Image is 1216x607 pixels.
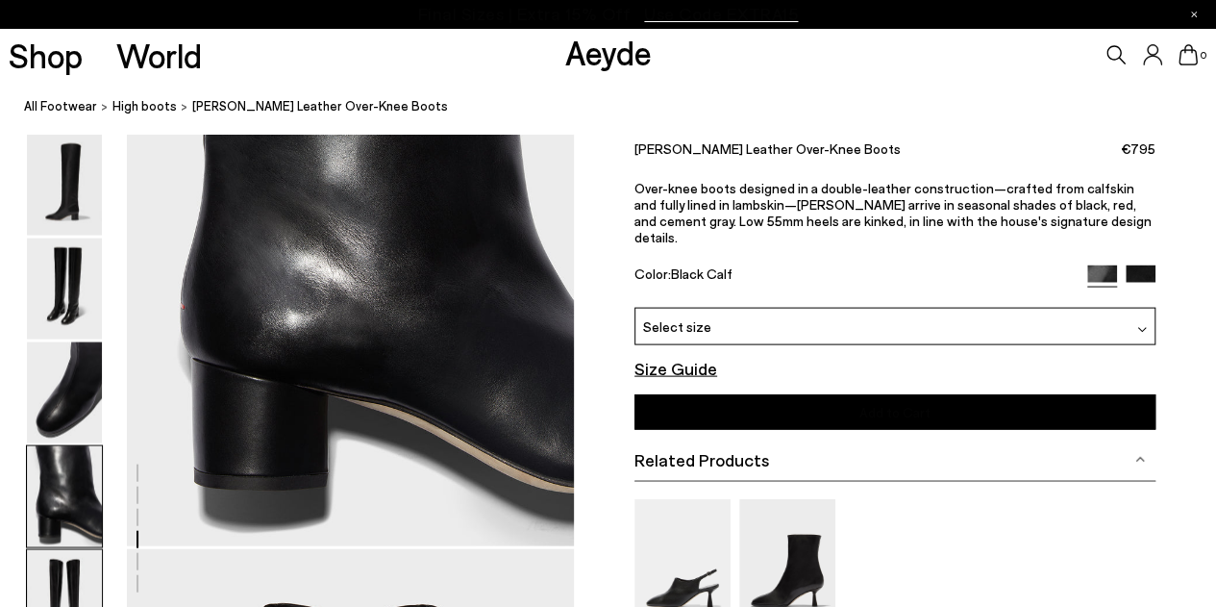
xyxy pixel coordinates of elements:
[634,180,1152,245] font: Over-knee boots designed in a double-leather construction—crafted from calfskin and fully lined i...
[24,96,97,116] a: All Footwear
[634,357,717,383] button: Size Guide
[418,3,631,24] font: Final Sizes | Extra 15% Off
[24,98,97,114] font: All Footwear
[27,446,102,547] img: Willa Leather Over-Knee Boots - Image 4
[634,266,671,282] font: Color:
[27,239,102,340] img: Willa Leather Over-Knee Boots - Image 2
[859,404,931,420] font: Add to Cart
[24,81,1216,134] nav: breadcrumb
[1135,455,1145,465] img: svg%3E
[1200,49,1205,61] font: 0
[634,140,901,157] font: [PERSON_NAME] Leather Over-Knee Boots
[564,32,651,72] a: Aeyde
[112,98,177,114] font: High boots
[116,38,202,72] a: World
[643,318,711,335] font: Select size
[192,98,448,114] font: [PERSON_NAME] Leather Over-Knee Boots
[112,96,177,116] a: High boots
[9,38,83,72] a: Shop
[644,6,798,23] span: Navigate to /collections/ss25-final-sizes
[27,342,102,443] img: Willa Leather Over-Knee Boots - Image 3
[116,35,202,75] font: World
[634,448,769,469] font: Related Products
[1121,140,1155,157] font: €795
[644,3,798,24] font: Use Code EXTRA15
[671,266,732,282] font: Black Calf
[634,358,717,379] font: Size Guide
[634,394,1155,430] button: Add to Cart
[1137,325,1147,335] img: svg%3E
[1179,44,1198,65] a: 0
[9,35,83,75] font: Shop
[27,135,102,236] img: Willa Leather Over-Knee Boots - Image 1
